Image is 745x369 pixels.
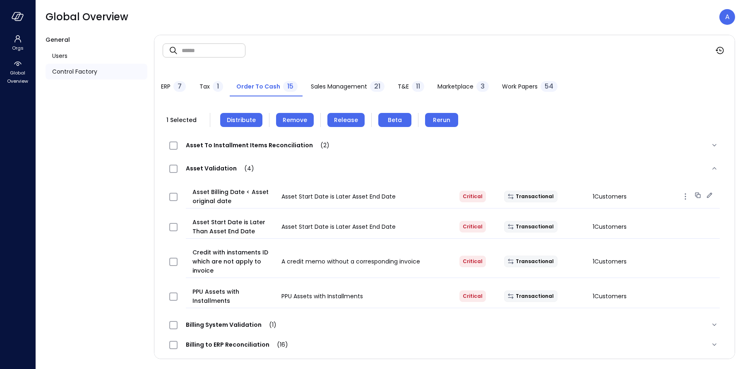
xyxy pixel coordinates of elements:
span: Distribute [227,115,256,125]
span: Global Overview [5,69,30,85]
span: ERP [161,82,171,91]
span: Work Papers [502,82,538,91]
span: Remove [283,115,307,125]
button: Beta [378,113,411,127]
span: 3 [481,81,485,91]
span: Asset Start Date is Later Asset End Date [281,192,396,201]
span: 15 [287,81,293,91]
button: Distribute [220,113,262,127]
span: Marketplace [437,82,473,91]
span: Billing to ERP Reconciliation [178,340,296,349]
div: Asset Validation(4) [163,155,726,182]
div: Avi Brandwain [719,9,735,25]
span: Control Factory [52,67,97,76]
span: T&E [398,82,409,91]
span: 21 [374,81,380,91]
span: Release [334,115,358,125]
button: Release [327,113,365,127]
span: 1 Customers [593,292,627,300]
span: Asset Start Date is Later Than Asset End Date [192,218,275,236]
span: General [46,36,70,44]
span: Beta [388,115,402,125]
div: Billing to ERP Reconciliation(16) [163,335,726,355]
button: Rerun [425,113,458,127]
span: PPU Assets with Installments [192,287,275,305]
div: Orgs [2,33,34,53]
span: Order to Cash [236,82,280,91]
span: 1 Customers [593,192,627,201]
span: Users [52,51,67,60]
span: A credit memo without a corresponding invoice [281,257,420,266]
button: Remove [276,113,314,127]
span: 1 Customers [593,223,627,231]
a: Control Factory [46,64,147,79]
span: Rerun [433,115,450,125]
span: Billing System Validation [178,321,285,329]
span: Asset Start Date is Later Asset End Date [281,223,396,231]
span: (2) [313,141,329,149]
div: Asset To Installment Items Reconciliation(2) [163,135,726,155]
span: Orgs [12,44,24,52]
span: Sales Management [311,82,367,91]
span: 7 [178,81,182,91]
span: (1) [262,321,276,329]
span: 1 Selected [163,115,200,125]
div: Billing System Validation(1) [163,315,726,335]
span: Asset To Installment Items Reconciliation [178,141,338,149]
span: 1 [217,81,219,91]
p: A [725,12,730,22]
span: (4) [237,164,254,173]
div: Global Overview [2,58,34,86]
span: Tax [199,82,210,91]
span: 54 [545,81,553,91]
span: Asset Billing Date < Asset original date [192,187,275,206]
span: 11 [416,81,420,91]
span: Global Overview [46,10,128,24]
span: (16) [269,340,288,349]
a: Users [46,48,147,64]
span: PPU Assets with Installments [281,292,363,300]
span: Credit with instaments ID which are not apply to invoice [192,248,275,275]
span: 1 Customers [593,257,627,266]
span: Asset Validation [178,164,262,173]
